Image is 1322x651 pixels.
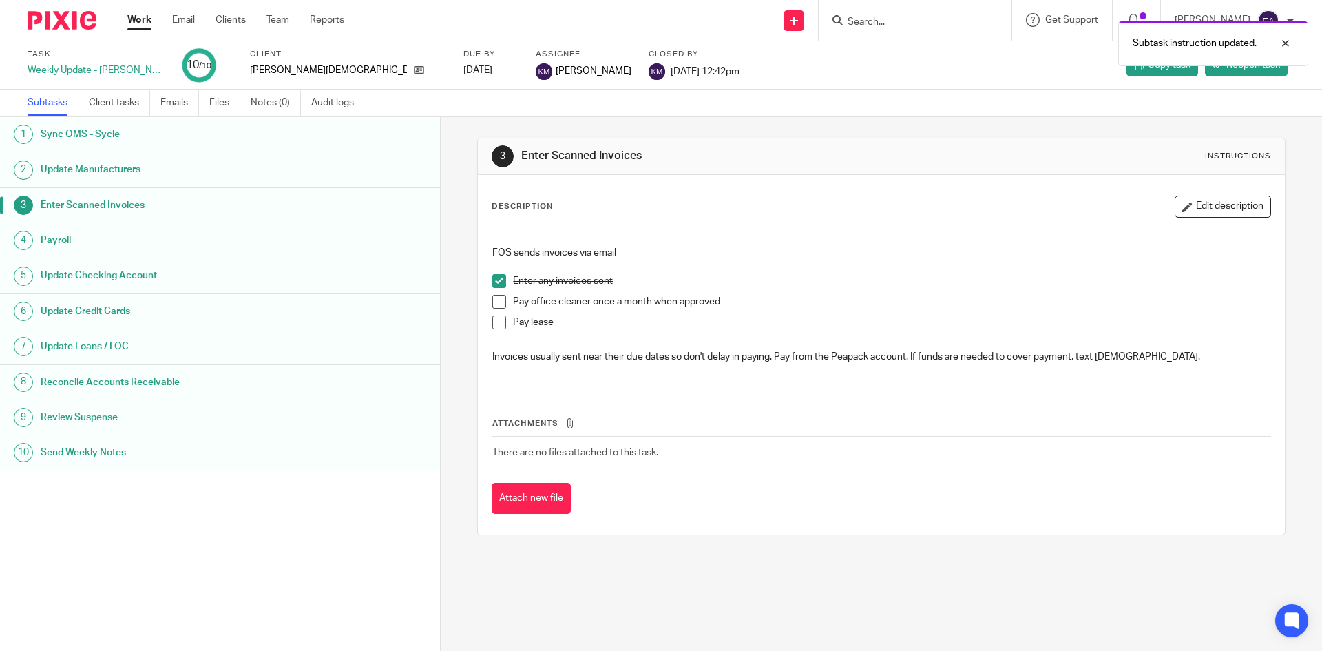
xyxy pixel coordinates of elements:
[513,274,1270,288] p: Enter any invoices sent
[1175,196,1271,218] button: Edit description
[14,196,33,215] div: 3
[492,246,1270,260] p: FOS sends invoices via email
[14,161,33,180] div: 2
[536,49,631,60] label: Assignee
[28,49,165,60] label: Task
[513,316,1270,329] p: Pay lease
[41,407,298,428] h1: Review Suspense
[14,337,33,356] div: 7
[41,301,298,322] h1: Update Credit Cards
[41,265,298,286] h1: Update Checking Account
[41,159,298,180] h1: Update Manufacturers
[14,302,33,321] div: 6
[266,13,289,27] a: Team
[41,124,298,145] h1: Sync OMS - Sycle
[310,13,344,27] a: Reports
[187,57,211,73] div: 10
[1257,10,1279,32] img: svg%3E
[127,13,151,27] a: Work
[492,420,558,427] span: Attachments
[492,350,1270,364] p: Invoices usually sent near their due dates so don't delay in paying. Pay from the Peapack account...
[1133,37,1257,50] p: Subtask instruction updated.
[41,336,298,357] h1: Update Loans / LOC
[463,63,518,77] div: [DATE]
[28,63,165,77] div: Weekly Update - [PERSON_NAME]
[160,90,199,116] a: Emails
[311,90,364,116] a: Audit logs
[14,231,33,250] div: 4
[28,11,96,30] img: Pixie
[649,63,665,80] img: svg%3E
[536,63,552,80] img: svg%3E
[89,90,150,116] a: Client tasks
[41,230,298,251] h1: Payroll
[492,448,658,457] span: There are no files attached to this task.
[28,90,78,116] a: Subtasks
[250,49,446,60] label: Client
[172,13,195,27] a: Email
[14,373,33,392] div: 8
[671,66,739,76] span: [DATE] 12:42pm
[492,483,571,514] button: Attach new file
[250,63,407,77] p: [PERSON_NAME][DEMOGRAPHIC_DATA]
[1205,151,1271,162] div: Instructions
[199,62,211,70] small: /10
[649,49,739,60] label: Closed by
[14,267,33,286] div: 5
[41,195,298,216] h1: Enter Scanned Invoices
[492,201,553,212] p: Description
[463,49,518,60] label: Due by
[14,443,33,462] div: 10
[556,64,631,78] span: [PERSON_NAME]
[216,13,246,27] a: Clients
[14,125,33,144] div: 1
[41,442,298,463] h1: Send Weekly Notes
[41,372,298,393] h1: Reconcile Accounts Receivable
[492,145,514,167] div: 3
[14,408,33,427] div: 9
[251,90,301,116] a: Notes (0)
[209,90,240,116] a: Files
[521,149,911,163] h1: Enter Scanned Invoices
[513,295,1270,309] p: Pay office cleaner once a month when approved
